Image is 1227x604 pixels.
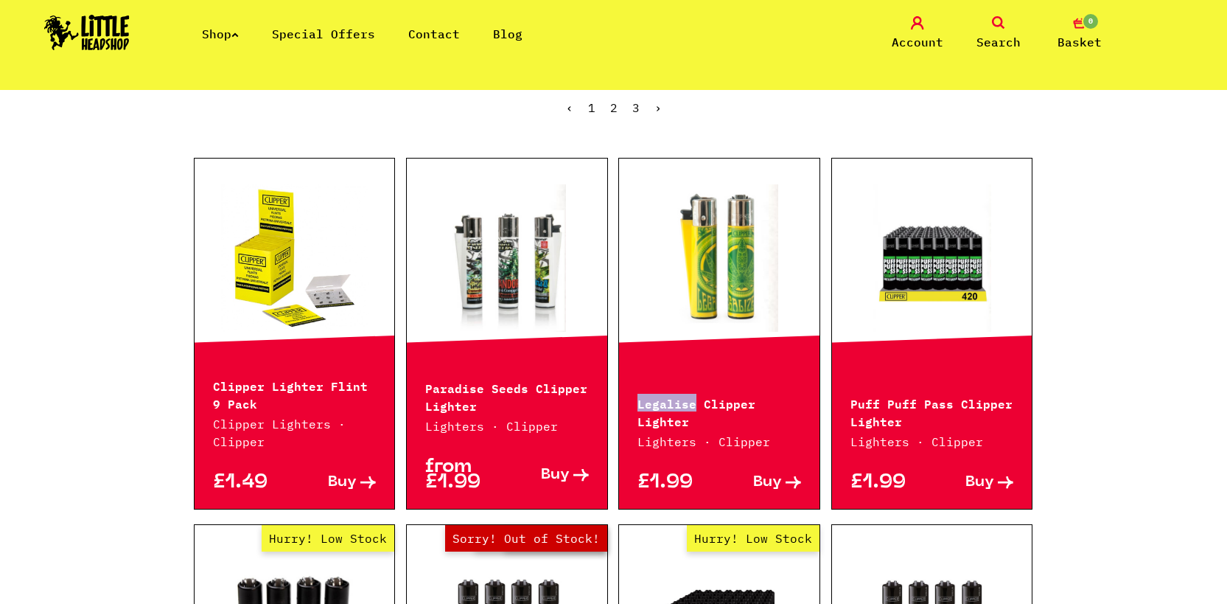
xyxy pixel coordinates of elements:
[213,376,377,412] p: Clipper Lighter Flint 9 Pack
[445,525,607,552] span: Sorry! Out of Stock!
[272,27,375,41] a: Special Offers
[719,475,801,490] a: Buy
[566,102,573,114] li: « Previous
[44,15,130,50] img: Little Head Shop Logo
[213,475,295,490] p: £1.49
[892,33,943,51] span: Account
[262,525,394,552] span: Hurry! Low Stock
[425,417,589,435] p: Lighters · Clipper
[610,100,618,115] a: 2
[850,475,932,490] p: £1.99
[541,468,570,483] span: Buy
[753,475,782,490] span: Buy
[294,475,376,490] a: Buy
[637,394,801,429] p: Legalise Clipper Lighter
[202,27,239,41] a: Shop
[1043,16,1116,51] a: 0 Basket
[425,459,507,490] p: from £1.99
[588,100,595,115] span: 1
[328,475,357,490] span: Buy
[850,394,1014,429] p: Puff Puff Pass Clipper Lighter
[408,27,460,41] a: Contact
[976,33,1021,51] span: Search
[637,433,801,451] p: Lighters · Clipper
[962,16,1035,51] a: Search
[965,475,994,490] span: Buy
[637,475,719,490] p: £1.99
[493,27,522,41] a: Blog
[632,100,640,115] a: 3
[932,475,1014,490] a: Buy
[687,525,819,552] span: Hurry! Low Stock
[425,378,589,414] p: Paradise Seeds Clipper Lighter
[213,415,377,451] p: Clipper Lighters · Clipper
[654,100,662,115] a: Next »
[507,459,589,490] a: Buy
[1082,13,1100,30] span: 0
[850,433,1014,451] p: Lighters · Clipper
[1058,33,1102,51] span: Basket
[566,100,573,115] span: ‹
